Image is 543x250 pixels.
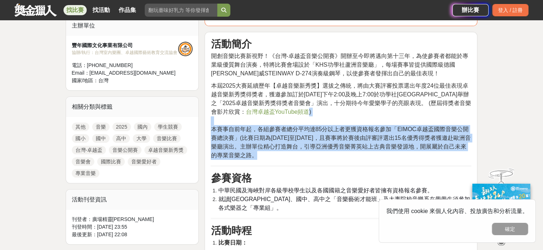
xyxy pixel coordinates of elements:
a: 作品集 [116,5,139,15]
a: 卓越音樂新秀獎 [144,146,187,154]
a: 學生競賽 [154,122,182,131]
a: 國中 [92,134,110,143]
a: 國際比賽 [97,157,125,166]
a: 台灣-卓越盃 [72,146,106,154]
div: 登入 / 註冊 [492,4,528,16]
a: 高中 [112,134,130,143]
div: 協辦/執行： 台灣室內樂團、卓越國際藝術教育交流協會 [72,49,178,56]
div: 最後更新： [DATE] 22:08 [72,231,193,238]
div: 刊登者： 廣場精靈[PERSON_NAME] [72,216,193,223]
span: 就讀[GEOGRAPHIC_DATA]、國中、高中之「音樂藝術才能班」及大專院校音樂系在學學生須參加各式樂器之「專業組」。 [218,196,470,211]
a: 專業音樂 [72,169,99,178]
a: 其他 [72,122,89,131]
a: 音樂會 [72,157,94,166]
a: 找活動 [90,5,113,15]
span: 開創音樂比賽新視野！《台灣-卓越盃音樂公開賽》開辦至今即將邁向第十三年，為使參賽者都能於專業級優質舞台演奏，特將比賽會場設於「KHS功學社蘆洲音樂廳」，每場賽事皆提供國際級德國[PERSON_N... [211,53,468,76]
div: 電話： [PHONE_NUMBER] [72,62,178,69]
div: 刊登時間： [DATE] 23:55 [72,223,193,231]
a: 音樂比賽 [153,134,181,143]
span: 台灣 [98,78,108,83]
strong: 活動時程 [211,225,251,236]
span: 本賽事自前年起，各組參賽者總分平均達85分以上者更獲資格報名參加「EIMOC卓越盃國際音樂公開賽總決賽」(比賽日期為[DATE]至[DATE]，且賽事將於賽後由評審評選出15名優秀得獎者獲邀赴歐... [211,126,470,158]
a: 辦比賽 [452,4,489,16]
strong: 活動簡介 [211,38,251,50]
div: 相關分類與標籤 [66,97,199,117]
button: 確定 [492,223,528,235]
strong: 參賽資格 [211,172,251,184]
span: 中華民國及海峽對岸各級學校學生以及各國國籍之音樂愛好者皆擁有資格報名參賽。 [218,187,433,193]
a: 音樂愛好者 [128,157,160,166]
a: 台灣卓越盃YouTube頻道 [246,109,309,115]
span: 國家/地區： [72,78,99,83]
a: 找比賽 [63,5,87,15]
div: Email： [EMAIL_ADDRESS][DOMAIN_NAME] [72,69,178,77]
span: ) [309,109,311,115]
span: 本屆2025大賽延續歷年【卓越音樂新秀獎】選拔之傳統，將由大賽評審投票選出年度24位最佳表現卓越音樂新秀獎得獎者，獲邀參加訂於[DATE]下午2:00及晚上7:00於功學社[GEOGRAPHIC... [211,83,471,115]
a: 2025 [112,122,131,131]
div: 主辦單位 [66,16,199,36]
span: 我們使用 cookie 來個人化內容、投放廣告和分析流量。 [386,208,528,214]
div: 活動刊登資訊 [66,189,199,210]
a: 大學 [133,134,150,143]
a: 國內 [134,122,151,131]
strong: 比賽日期： [218,239,247,246]
div: 豐年國際文化事業有限公司 [72,42,178,49]
a: 音樂 [92,122,110,131]
a: 音樂公開賽 [109,146,141,154]
img: ff197300-f8ee-455f-a0ae-06a3645bc375.jpg [472,184,530,232]
input: 翻玩臺味好乳力 等你發揮創意！ [145,4,217,17]
a: 國小 [72,134,89,143]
